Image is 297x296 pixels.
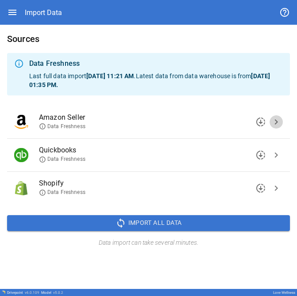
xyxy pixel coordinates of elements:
span: chevron_right [271,117,282,127]
span: Data Freshness [39,189,85,196]
span: chevron_right [271,150,282,160]
img: Drivepoint [2,290,5,294]
h6: Data import can take several minutes. [7,238,290,248]
span: chevron_right [271,183,282,194]
img: Quickbooks [14,148,28,162]
div: Data Freshness [29,58,283,69]
span: Data Freshness [39,156,85,163]
span: Import All Data [128,217,182,228]
button: Import All Data [7,215,290,231]
span: Amazon Seller [39,112,269,123]
span: sync [116,218,126,228]
p: Last full data import . Latest data from data warehouse is from [29,72,283,89]
div: Model [41,291,63,295]
div: Import Data [25,8,62,17]
span: Data Freshness [39,123,85,130]
span: v 6.0.109 [25,291,39,295]
img: Amazon Seller [14,115,28,129]
img: Shopify [14,181,28,195]
span: downloading [255,183,266,194]
div: Drivepoint [7,291,39,295]
span: Shopify [39,178,269,189]
b: [DATE] 11:21 AM [86,72,134,80]
span: downloading [255,150,266,160]
span: downloading [255,117,266,127]
span: Quickbooks [39,145,269,156]
h6: Sources [7,32,290,46]
span: v 5.0.2 [53,291,63,295]
b: [DATE] 01:35 PM . [29,72,270,88]
div: Love Wellness [273,291,295,295]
